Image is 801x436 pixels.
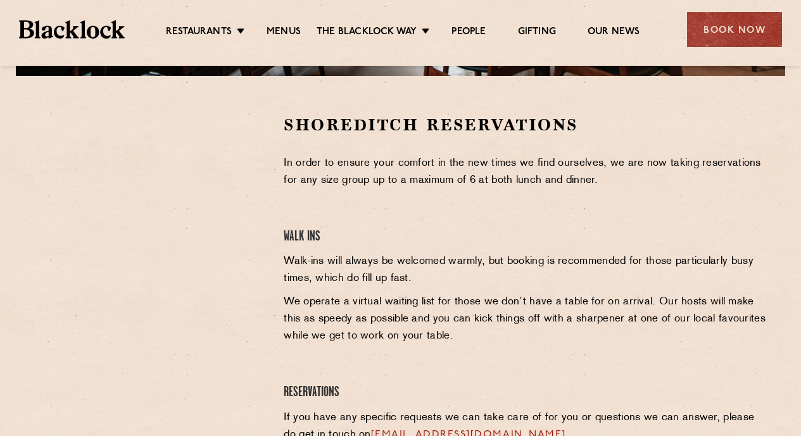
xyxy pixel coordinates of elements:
[166,26,232,40] a: Restaurants
[687,12,782,47] div: Book Now
[284,228,769,246] h4: Walk Ins
[518,26,556,40] a: Gifting
[284,155,769,189] p: In order to ensure your comfort in the new times we find ourselves, we are now taking reservation...
[284,253,769,287] p: Walk-ins will always be welcomed warmly, but booking is recommended for those particularly busy t...
[77,114,219,304] iframe: OpenTable make booking widget
[284,114,769,136] h2: Shoreditch Reservations
[284,384,769,401] h4: Reservations
[267,26,301,40] a: Menus
[451,26,486,40] a: People
[588,26,640,40] a: Our News
[284,294,769,345] p: We operate a virtual waiting list for those we don’t have a table for on arrival. Our hosts will ...
[19,20,125,38] img: BL_Textured_Logo-footer-cropped.svg
[317,26,417,40] a: The Blacklock Way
